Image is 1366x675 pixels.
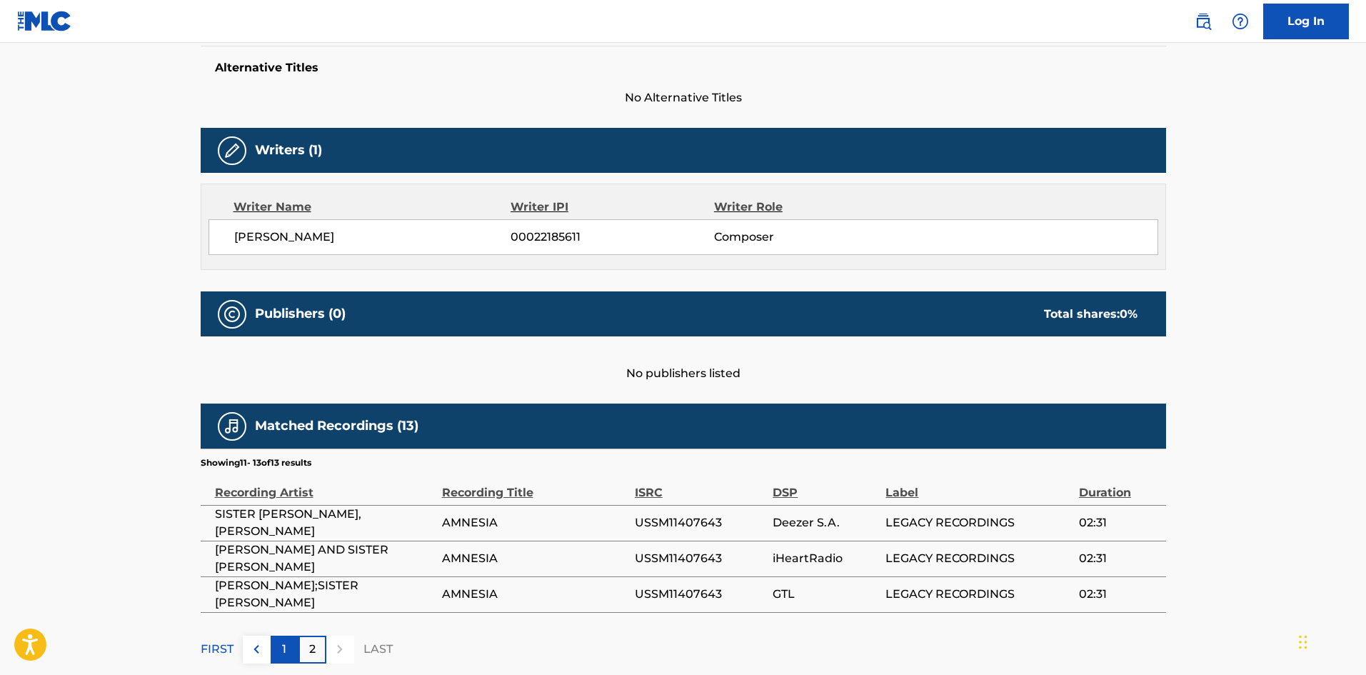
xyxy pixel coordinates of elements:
span: USSM11407643 [635,514,765,531]
div: No publishers listed [201,336,1166,382]
div: Drag [1299,621,1307,664]
img: Writers [224,142,241,159]
span: GTL [773,586,878,603]
img: help [1232,13,1249,30]
h5: Matched Recordings (13) [255,418,418,434]
span: AMNESIA [442,550,628,567]
p: 1 [282,641,286,658]
span: [PERSON_NAME] [234,229,511,246]
a: Log In [1263,4,1349,39]
img: Matched Recordings [224,418,241,435]
span: USSM11407643 [635,586,765,603]
img: Publishers [224,306,241,323]
p: LAST [363,641,393,658]
span: [PERSON_NAME];SISTER [PERSON_NAME] [215,577,435,611]
div: Recording Title [442,469,628,501]
div: ISRC [635,469,765,501]
h5: Writers (1) [255,142,322,159]
div: Total shares: [1044,306,1138,323]
span: SISTER [PERSON_NAME],[PERSON_NAME] [215,506,435,540]
p: FIRST [201,641,233,658]
div: Duration [1079,469,1159,501]
span: No Alternative Titles [201,89,1166,106]
p: Showing 11 - 13 of 13 results [201,456,311,469]
span: Deezer S.A. [773,514,878,531]
img: MLC Logo [17,11,72,31]
h5: Publishers (0) [255,306,346,322]
span: LEGACY RECORDINGS [885,514,1071,531]
span: USSM11407643 [635,550,765,567]
span: LEGACY RECORDINGS [885,550,1071,567]
span: AMNESIA [442,586,628,603]
span: [PERSON_NAME] AND SISTER [PERSON_NAME] [215,541,435,576]
p: 2 [309,641,316,658]
div: Writer IPI [511,199,714,216]
img: left [248,641,265,658]
span: 02:31 [1079,550,1159,567]
div: Recording Artist [215,469,435,501]
span: 02:31 [1079,514,1159,531]
div: DSP [773,469,878,501]
iframe: Chat Widget [1295,606,1366,675]
div: Help [1226,7,1255,36]
h5: Alternative Titles [215,61,1152,75]
span: Composer [714,229,899,246]
div: Writer Name [233,199,511,216]
div: Label [885,469,1071,501]
span: AMNESIA [442,514,628,531]
a: Public Search [1189,7,1217,36]
img: search [1195,13,1212,30]
span: 0 % [1120,307,1138,321]
span: iHeartRadio [773,550,878,567]
div: Writer Role [714,199,899,216]
span: LEGACY RECORDINGS [885,586,1071,603]
span: 02:31 [1079,586,1159,603]
span: 00022185611 [511,229,713,246]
